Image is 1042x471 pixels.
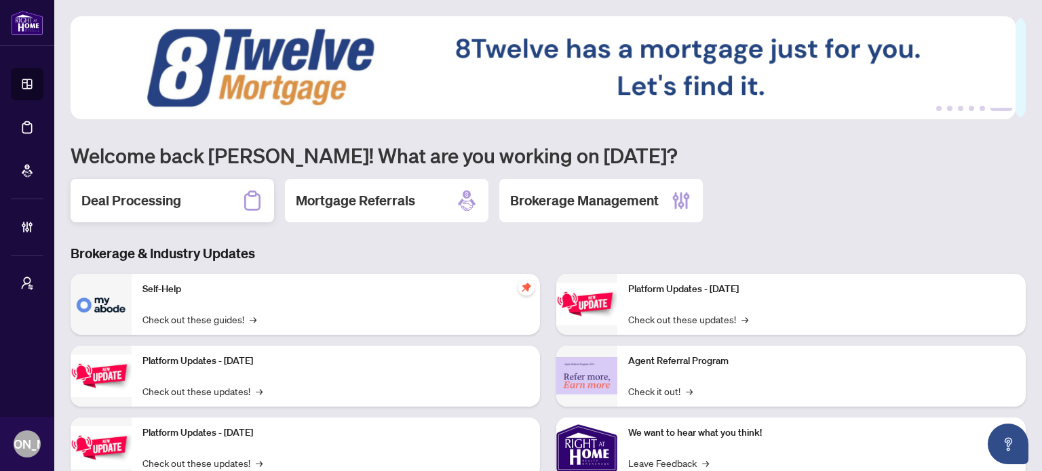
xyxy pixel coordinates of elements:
p: Platform Updates - [DATE] [142,354,529,369]
button: 3 [958,106,963,111]
h2: Brokerage Management [510,191,659,210]
span: user-switch [20,277,34,290]
button: Open asap [988,424,1028,464]
img: Self-Help [71,274,132,335]
p: Platform Updates - [DATE] [628,282,1015,297]
span: → [250,312,256,327]
img: Platform Updates - July 21, 2025 [71,426,132,469]
h2: Deal Processing [81,191,181,210]
h3: Brokerage & Industry Updates [71,244,1026,263]
a: Check it out!→ [628,384,693,398]
img: logo [11,10,43,35]
img: Agent Referral Program [556,357,617,394]
a: Check out these updates!→ [142,455,263,470]
button: 1 [936,106,942,111]
img: Platform Updates - September 16, 2025 [71,354,132,397]
span: → [702,455,709,470]
p: We want to hear what you think! [628,426,1015,441]
span: → [741,312,748,327]
p: Self-Help [142,282,529,297]
span: → [256,384,263,398]
span: → [686,384,693,398]
a: Check out these updates!→ [142,384,263,398]
button: 6 [990,106,1012,111]
span: pushpin [518,279,535,295]
h2: Mortgage Referrals [296,191,415,210]
button: 4 [969,106,974,111]
span: → [256,455,263,470]
img: Slide 5 [71,16,1016,119]
p: Platform Updates - [DATE] [142,426,529,441]
h1: Welcome back [PERSON_NAME]! What are you working on [DATE]? [71,142,1026,168]
button: 2 [947,106,952,111]
a: Check out these updates!→ [628,312,748,327]
p: Agent Referral Program [628,354,1015,369]
img: Platform Updates - June 23, 2025 [556,283,617,325]
a: Leave Feedback→ [628,455,709,470]
a: Check out these guides!→ [142,312,256,327]
button: 5 [980,106,985,111]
